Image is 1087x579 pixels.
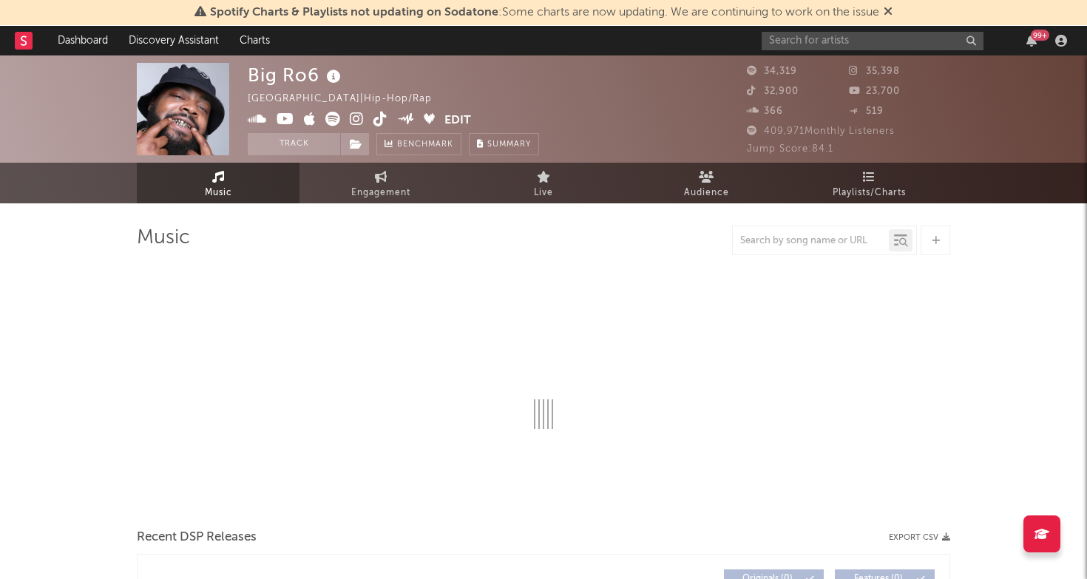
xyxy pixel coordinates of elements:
[137,163,299,203] a: Music
[248,133,340,155] button: Track
[884,7,893,18] span: Dismiss
[889,533,950,542] button: Export CSV
[299,163,462,203] a: Engagement
[849,87,900,96] span: 23,700
[762,32,983,50] input: Search for artists
[205,184,232,202] span: Music
[849,106,884,116] span: 519
[397,136,453,154] span: Benchmark
[833,184,906,202] span: Playlists/Charts
[1026,35,1037,47] button: 99+
[462,163,625,203] a: Live
[248,63,345,87] div: Big Ro6
[487,140,531,149] span: Summary
[210,7,498,18] span: Spotify Charts & Playlists not updating on Sodatone
[376,133,461,155] a: Benchmark
[47,26,118,55] a: Dashboard
[747,87,799,96] span: 32,900
[747,126,895,136] span: 409,971 Monthly Listeners
[733,235,889,247] input: Search by song name or URL
[534,184,553,202] span: Live
[747,106,783,116] span: 366
[351,184,410,202] span: Engagement
[684,184,729,202] span: Audience
[625,163,788,203] a: Audience
[248,90,449,108] div: [GEOGRAPHIC_DATA] | Hip-Hop/Rap
[444,112,471,130] button: Edit
[1031,30,1049,41] div: 99 +
[229,26,280,55] a: Charts
[747,144,833,154] span: Jump Score: 84.1
[788,163,950,203] a: Playlists/Charts
[849,67,900,76] span: 35,398
[137,529,257,546] span: Recent DSP Releases
[118,26,229,55] a: Discovery Assistant
[747,67,797,76] span: 34,319
[469,133,539,155] button: Summary
[210,7,879,18] span: : Some charts are now updating. We are continuing to work on the issue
